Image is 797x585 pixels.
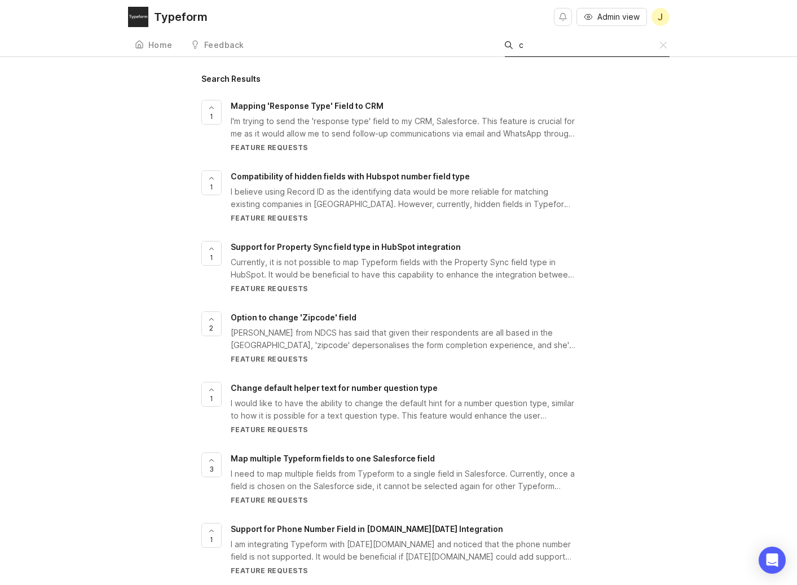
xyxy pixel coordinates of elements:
button: 1 [201,241,222,266]
button: J [651,8,670,26]
div: Feedback [204,41,244,49]
div: I believe using Record ID as the identifying data would be more reliable for matching existing co... [231,186,576,210]
span: 1 [210,535,213,544]
span: Compatibility of hidden fields with Hubspot number field type [231,171,470,181]
button: 1 [201,170,222,195]
button: 3 [201,452,222,477]
a: Mapping 'Response Type' Field to CRMI'm trying to send the 'response type' field to my CRM, Sales... [231,100,596,152]
div: Feature Requests [231,354,576,364]
div: Home [148,41,173,49]
h1: Search Results [201,75,596,83]
span: 1 [210,112,213,121]
div: Feature Requests [231,284,576,293]
span: Change default helper text for number question type [231,383,438,393]
div: I need to map multiple fields from Typeform to a single field in Salesforce. Currently, once a fi... [231,468,576,492]
div: Feature Requests [231,495,576,505]
span: Mapping 'Response Type' Field to CRM [231,101,384,111]
span: Admin view [597,11,640,23]
div: Currently, it is not possible to map Typeform fields with the Property Sync field type in HubSpot... [231,256,576,281]
span: 1 [210,253,213,262]
span: 3 [209,464,214,474]
button: Notifications [554,8,572,26]
span: 1 [210,182,213,192]
a: Option to change 'Zipcode' field[PERSON_NAME] from NDCS has said that given their respondents are... [231,311,596,364]
span: Support for Phone Number Field in [DOMAIN_NAME][DATE] Integration [231,524,503,534]
div: Feature Requests [231,143,576,152]
button: 2 [201,311,222,336]
a: Support for Property Sync field type in HubSpot integrationCurrently, it is not possible to map T... [231,241,596,293]
div: Typeform [154,11,208,23]
div: Feature Requests [231,213,576,223]
button: Admin view [576,8,647,26]
span: J [658,10,663,24]
a: Home [128,34,179,57]
button: 1 [201,382,222,407]
span: Map multiple Typeform fields to one Salesforce field [231,454,435,463]
span: Support for Property Sync field type in HubSpot integration [231,242,461,252]
span: Option to change 'Zipcode' field [231,313,356,322]
a: Map multiple Typeform fields to one Salesforce fieldI need to map multiple fields from Typeform t... [231,452,596,505]
div: Open Intercom Messenger [759,547,786,574]
span: 1 [210,394,213,403]
div: Feature Requests [231,425,576,434]
a: Feedback [184,34,251,57]
button: 1 [201,523,222,548]
div: I would like to have the ability to change the default hint for a number question type, similar t... [231,397,576,422]
div: I'm trying to send the 'response type' field to my CRM, Salesforce. This feature is crucial for m... [231,115,576,140]
a: Change default helper text for number question typeI would like to have the ability to change the... [231,382,596,434]
a: Support for Phone Number Field in [DOMAIN_NAME][DATE] IntegrationI am integrating Typeform with [... [231,523,596,575]
button: 1 [201,100,222,125]
div: [PERSON_NAME] from NDCS has said that given their respondents are all based in the [GEOGRAPHIC_DA... [231,327,576,351]
div: I am integrating Typeform with [DATE][DOMAIN_NAME] and noticed that the phone number field is not... [231,538,576,563]
span: 2 [209,323,213,333]
img: Typeform logo [128,7,148,27]
div: Feature Requests [231,566,576,575]
a: Compatibility of hidden fields with Hubspot number field typeI believe using Record ID as the ide... [231,170,596,223]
